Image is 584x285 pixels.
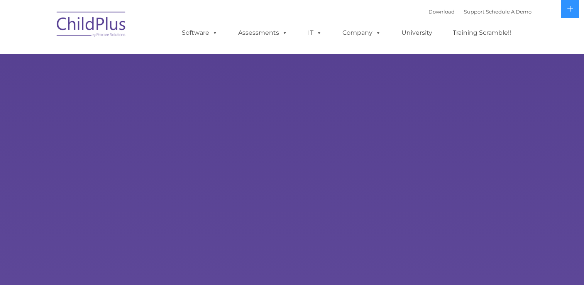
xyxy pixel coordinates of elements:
[53,6,130,45] img: ChildPlus by Procare Solutions
[300,25,330,41] a: IT
[394,25,440,41] a: University
[174,25,225,41] a: Software
[428,8,455,15] a: Download
[464,8,484,15] a: Support
[445,25,519,41] a: Training Scramble!!
[335,25,389,41] a: Company
[486,8,532,15] a: Schedule A Demo
[230,25,295,41] a: Assessments
[428,8,532,15] font: |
